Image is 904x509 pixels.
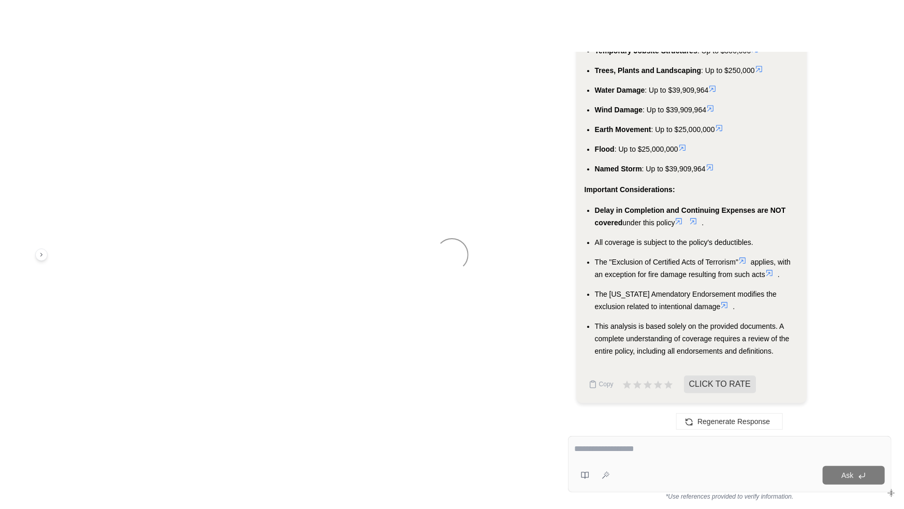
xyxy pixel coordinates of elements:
span: Wind Damage [595,106,643,114]
button: Expand sidebar [35,249,48,261]
span: Copy [599,380,614,388]
span: Temporary Jobsite Structures [595,47,697,55]
span: All coverage is subject to the policy's deductibles. [595,238,753,246]
span: : Up to $250,000 [701,66,755,75]
span: : Up to $39,909,964 [645,86,708,94]
span: Flood [595,145,615,153]
span: : Up to $25,000,000 [651,125,715,134]
button: Copy [585,374,618,395]
span: . [778,270,780,279]
strong: Important Considerations: [585,185,675,194]
span: under this policy [622,219,675,227]
span: This analysis is based solely on the provided documents. A complete understanding of coverage req... [595,322,790,355]
span: Delay in Completion and Continuing Expenses are NOT covered [595,206,786,227]
span: . [702,219,704,227]
span: Trees, Plants and Landscaping [595,66,701,75]
button: Regenerate Response [676,413,783,430]
span: CLICK TO RATE [684,375,756,393]
span: Ask [841,471,853,479]
span: The [US_STATE] Amendatory Endorsement modifies the exclusion related to intentional damage [595,290,777,311]
span: applies, with an exception for fire damage resulting from such acts [595,258,791,279]
button: Ask [823,466,885,485]
span: Earth Movement [595,125,651,134]
span: The "Exclusion of Certified Acts of Terrorism" [595,258,738,266]
span: : Up to $25,000,000 [615,145,678,153]
span: : Up to $39,909,964 [642,165,706,173]
span: Water Damage [595,86,645,94]
div: *Use references provided to verify information. [568,492,892,501]
span: : Up to $39,909,964 [643,106,706,114]
span: Named Storm [595,165,642,173]
span: . [733,302,735,311]
span: Regenerate Response [697,417,770,426]
span: : Up to $500,000 [697,47,751,55]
